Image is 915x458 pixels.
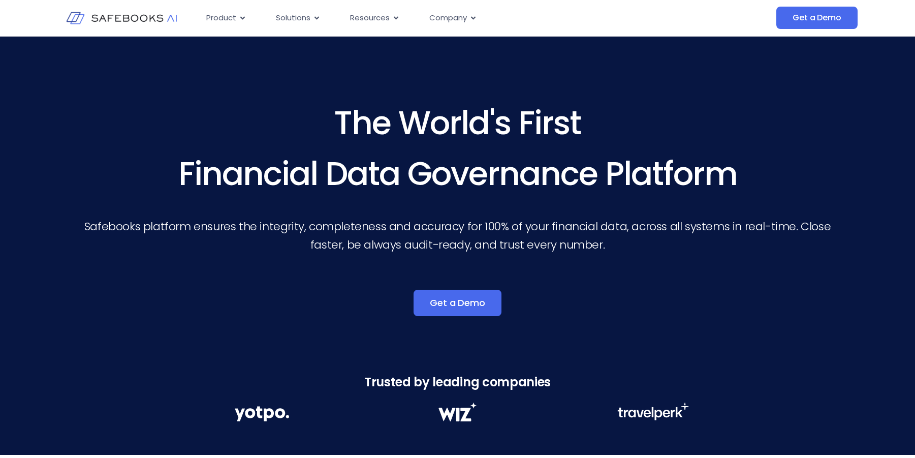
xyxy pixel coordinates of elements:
img: Financial Data Governance 1 [235,403,289,424]
a: Get a Demo [414,290,501,316]
a: Get a Demo [776,7,857,29]
h3: The World's First Financial Data Governance Platform [81,98,834,199]
span: Get a Demo [430,298,485,308]
span: Solutions [276,12,310,24]
span: Get a Demo [793,13,841,23]
p: Safebooks platform ensures the integrity, completeness and accuracy for 100% of your financial da... [81,218,834,254]
div: Menu Toggle [198,8,675,28]
span: Company [429,12,467,24]
span: Resources [350,12,390,24]
img: Financial Data Governance 3 [617,403,689,420]
nav: Menu [198,8,675,28]
img: Financial Data Governance 2 [433,403,481,421]
span: Product [206,12,236,24]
